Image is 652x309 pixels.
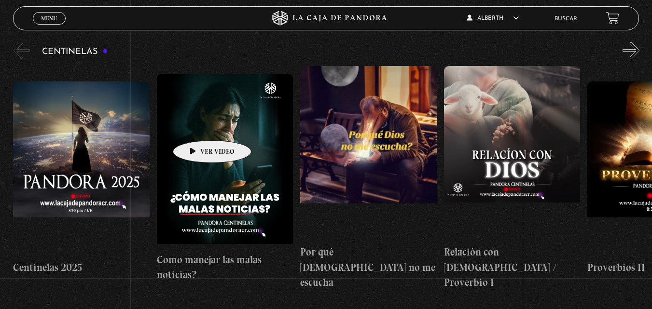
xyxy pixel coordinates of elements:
[606,12,619,25] a: View your shopping cart
[41,15,57,21] span: Menu
[157,66,293,290] a: Como manejar las malas noticias?
[13,66,150,290] a: Centinelas 2025
[300,66,437,290] a: Por qué [DEMOGRAPHIC_DATA] no me escucha
[38,24,60,30] span: Cerrar
[300,244,437,290] h4: Por qué [DEMOGRAPHIC_DATA] no me escucha
[13,260,150,275] h4: Centinelas 2025
[157,252,293,282] h4: Como manejar las malas noticias?
[444,244,581,290] h4: Relación con [DEMOGRAPHIC_DATA] / Proverbio I
[444,66,581,290] a: Relación con [DEMOGRAPHIC_DATA] / Proverbio I
[42,47,108,56] h3: Centinelas
[555,16,577,22] a: Buscar
[623,42,639,59] button: Next
[467,15,519,21] span: Alberth
[13,42,30,59] button: Previous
